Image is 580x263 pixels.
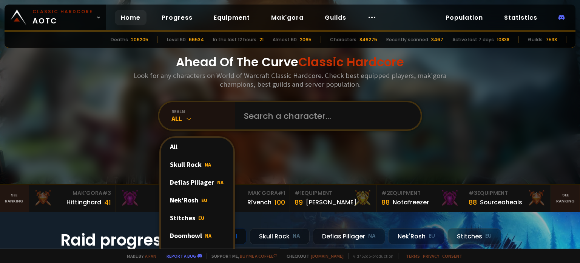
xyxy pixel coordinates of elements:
[551,185,580,212] a: Seeranking
[497,36,509,43] div: 10838
[546,36,557,43] div: 7538
[60,228,211,252] h1: Raid progress
[440,10,489,25] a: Population
[388,228,444,244] div: Nek'Rosh
[464,185,551,212] a: #3Equipment88Sourceoheals
[115,10,147,25] a: Home
[161,173,233,191] div: Defias Pillager
[131,36,148,43] div: 206205
[330,36,356,43] div: Characters
[240,253,277,259] a: Buy me a coffee
[311,253,344,259] a: [DOMAIN_NAME]
[295,189,302,197] span: # 1
[161,191,233,209] div: Nek'Rosh
[298,53,404,70] span: Classic Hardcore
[381,189,459,197] div: Equipment
[213,36,256,43] div: In the last 12 hours
[161,227,233,244] div: Doomhowl
[171,114,235,123] div: All
[295,197,303,207] div: 89
[313,228,385,244] div: Defias Pillager
[203,185,290,212] a: Mak'Gora#1Rîvench100
[295,189,372,197] div: Equipment
[393,198,429,207] div: Notafreezer
[282,253,344,259] span: Checkout
[167,36,186,43] div: Level 60
[171,109,235,114] div: realm
[423,253,439,259] a: Privacy
[386,36,428,43] div: Recently scanned
[247,198,271,207] div: Rîvench
[348,253,393,259] span: v. d752d5 - production
[32,8,93,15] small: Classic Hardcore
[368,232,376,240] small: NA
[377,185,464,212] a: #2Equipment88Notafreezer
[208,189,285,197] div: Mak'Gora
[116,185,203,212] a: Mak'Gora#2Rivench100
[447,228,501,244] div: Stitches
[161,244,233,262] div: Soulseeker
[176,53,404,71] h1: Ahead Of The Curve
[442,253,462,259] a: Consent
[201,197,207,204] span: EU
[34,189,111,197] div: Mak'Gora
[205,161,211,168] span: NA
[528,36,543,43] div: Guilds
[431,36,443,43] div: 3467
[161,209,233,227] div: Stitches
[161,156,233,173] div: Skull Rock
[29,185,116,212] a: Mak'Gora#3Hittinghard41
[319,10,352,25] a: Guilds
[300,36,312,43] div: 2065
[102,189,111,197] span: # 3
[198,215,204,221] span: EU
[217,179,224,186] span: NA
[205,232,211,239] span: NA
[290,185,377,212] a: #1Equipment89[PERSON_NAME]
[5,5,106,30] a: Classic HardcoreAOTC
[250,228,310,244] div: Skull Rock
[156,10,199,25] a: Progress
[66,198,101,207] div: Hittinghard
[469,189,546,197] div: Equipment
[32,8,93,26] span: AOTC
[207,253,277,259] span: Support me,
[381,197,390,207] div: 88
[120,189,198,197] div: Mak'Gora
[122,253,156,259] span: Made by
[359,36,377,43] div: 846275
[161,138,233,156] div: All
[131,71,449,89] h3: Look for any characters on World of Warcraft Classic Hardcore. Check best equipped players, mak'g...
[485,232,492,240] small: EU
[406,253,420,259] a: Terms
[208,10,256,25] a: Equipment
[498,10,543,25] a: Statistics
[429,232,435,240] small: EU
[145,253,156,259] a: a fan
[189,36,204,43] div: 66534
[480,198,522,207] div: Sourceoheals
[239,102,412,129] input: Search a character...
[265,10,310,25] a: Mak'gora
[104,197,111,207] div: 41
[452,36,494,43] div: Active last 7 days
[381,189,390,197] span: # 2
[293,232,300,240] small: NA
[111,36,128,43] div: Deaths
[259,36,264,43] div: 21
[167,253,196,259] a: Report a bug
[278,189,285,197] span: # 1
[469,197,477,207] div: 88
[273,36,297,43] div: Almost 60
[306,198,356,207] div: [PERSON_NAME]
[275,197,285,207] div: 100
[469,189,477,197] span: # 3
